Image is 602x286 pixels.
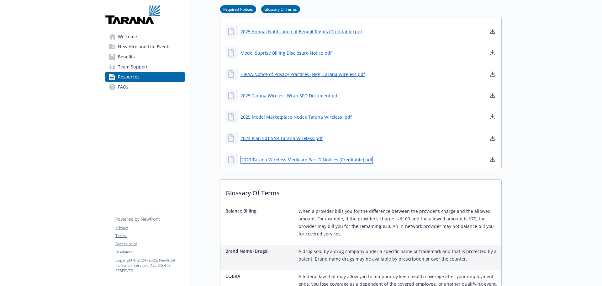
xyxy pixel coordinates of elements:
span: Welcome [118,32,137,42]
a: download document [489,156,496,163]
span: FAQs [118,82,129,92]
a: 2024 Plan 501 SAR Tarana Wireless.pdf [240,135,323,142]
a: Resources [105,72,185,82]
a: New Hire and Life Events [105,42,185,52]
a: Accessibility [115,241,184,247]
p: When a provider bills you for the difference between the provider’s charge and the allowed amount... [298,208,499,238]
a: 2026 Tarana Wireless Medicare Part D Notices (Creditable).pdf [240,156,373,164]
a: FAQs [105,82,185,92]
span: Benefits [118,52,135,62]
a: Required Notices [220,6,256,12]
a: 2025 Annual Notification of Benefit Rights (Creditable).pdf [240,28,362,35]
span: Team Support [118,62,148,72]
span: New Hire and Life Events [118,42,171,52]
a: download document [489,70,496,78]
a: Model Suprise Billing Disclosure Notice.pdf [240,50,332,56]
p: Brand Name (Drugs) [225,248,288,254]
a: download document [489,92,496,99]
a: Benefits [105,52,185,62]
p: Balance Billing [225,208,288,214]
a: Glossary Of Terms [261,6,300,12]
span: Resources [118,72,140,82]
a: 2025 Model Marketplace Notice Tarana Wireless .pdf [240,114,352,120]
a: Privacy [115,225,184,230]
a: Welcome [105,32,185,42]
p: Glossary Of Terms [220,180,501,203]
p: A drug sold by a drug company under a specific name or trademark and that is protected by a paten... [298,248,499,263]
a: Terms [115,233,184,239]
a: download document [489,49,496,57]
a: download document [489,28,496,35]
a: download document [489,134,496,142]
a: HIPAA Notice of Privacy Practices (NPP) Tarana Wireless.pdf [240,71,365,78]
a: download document [489,113,496,121]
p: Copyright © 2024 - 2025 , Newfront Insurance Services, ALL RIGHTS RESERVED [115,257,184,273]
p: COBRA [225,273,288,279]
a: Disclaimer [115,249,184,255]
a: 2025 Tarana Wireless Wrap SPD Document.pdf [240,92,339,99]
a: Team Support [105,62,185,72]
